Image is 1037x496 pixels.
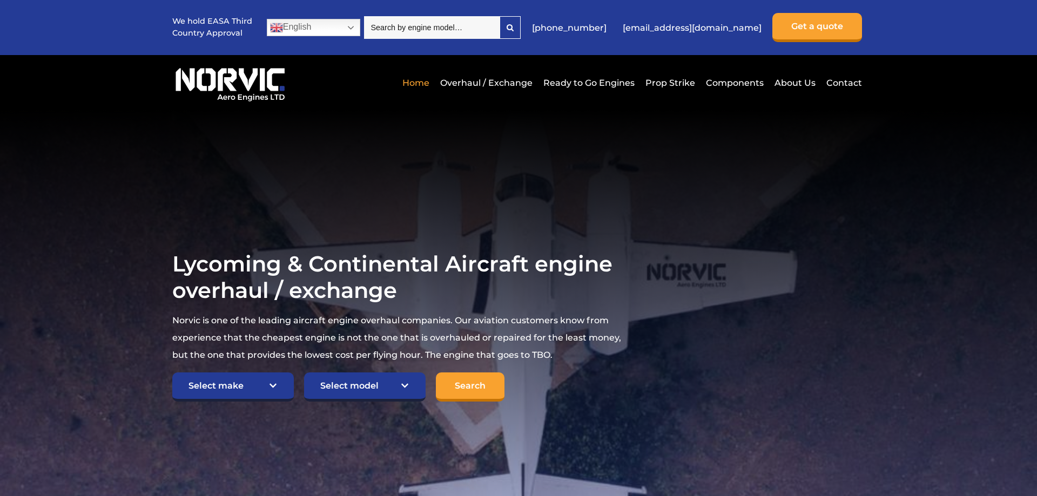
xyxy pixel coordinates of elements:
[172,63,288,102] img: Norvic Aero Engines logo
[824,70,862,96] a: Contact
[400,70,432,96] a: Home
[527,15,612,41] a: [PHONE_NUMBER]
[643,70,698,96] a: Prop Strike
[267,19,360,36] a: English
[541,70,637,96] a: Ready to Go Engines
[364,16,500,39] input: Search by engine model…
[617,15,767,41] a: [EMAIL_ADDRESS][DOMAIN_NAME]
[270,21,283,34] img: en
[772,70,818,96] a: About Us
[436,372,504,402] input: Search
[172,312,623,364] p: Norvic is one of the leading aircraft engine overhaul companies. Our aviation customers know from...
[703,70,766,96] a: Components
[437,70,535,96] a: Overhaul / Exchange
[172,16,253,39] p: We hold EASA Third Country Approval
[772,13,862,42] a: Get a quote
[172,250,623,303] h1: Lycoming & Continental Aircraft engine overhaul / exchange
